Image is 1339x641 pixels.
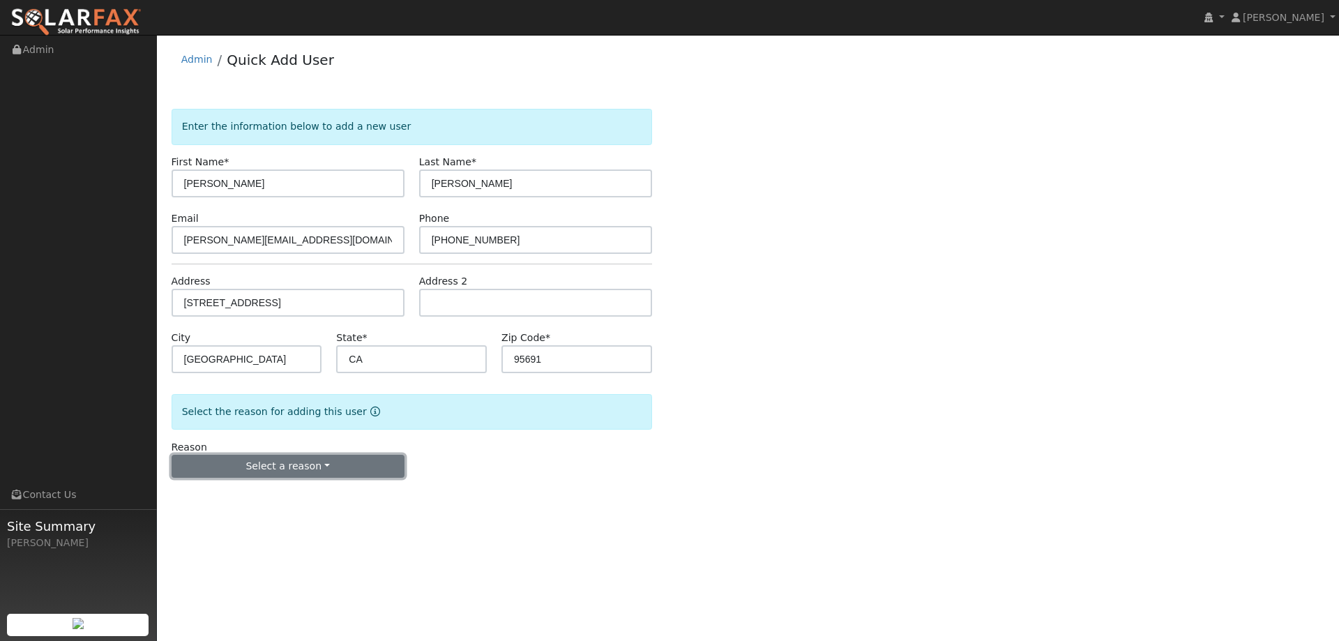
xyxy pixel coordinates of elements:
label: Phone [419,211,450,226]
span: [PERSON_NAME] [1243,12,1324,23]
span: Required [363,332,368,343]
button: Select a reason [172,455,404,478]
div: [PERSON_NAME] [7,536,149,550]
label: Address 2 [419,274,468,289]
label: Email [172,211,199,226]
img: SolarFax [10,8,142,37]
label: Address [172,274,211,289]
span: Required [224,156,229,167]
label: State [336,331,367,345]
label: Zip Code [501,331,550,345]
a: Reason for new user [367,406,380,417]
a: Quick Add User [227,52,334,68]
a: Admin [181,54,213,65]
span: Required [471,156,476,167]
span: Required [545,332,550,343]
label: City [172,331,191,345]
span: Site Summary [7,517,149,536]
label: First Name [172,155,229,169]
label: Last Name [419,155,476,169]
div: Enter the information below to add a new user [172,109,652,144]
label: Reason [172,440,207,455]
img: retrieve [73,618,84,629]
div: Select the reason for adding this user [172,394,652,430]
